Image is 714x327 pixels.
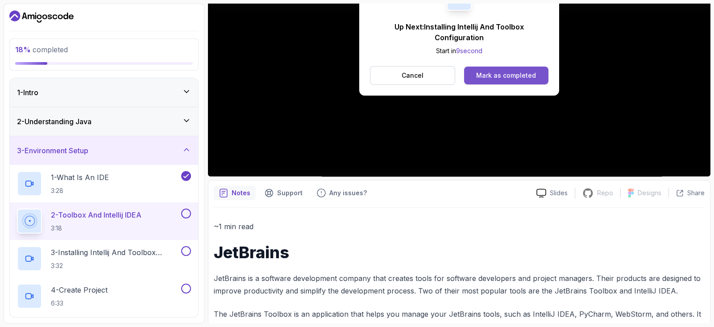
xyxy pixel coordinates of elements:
[51,224,141,233] p: 3:18
[214,243,705,261] h1: JetBrains
[17,284,191,309] button: 4-Create Project6:33
[17,209,191,234] button: 2-Toolbox And Intellij IDEA3:18
[232,189,250,197] p: Notes
[17,116,91,127] h3: 2 - Understanding Java
[277,189,303,197] p: Support
[214,272,705,297] p: JetBrains is a software development company that creates tools for software developers and projec...
[529,189,575,198] a: Slides
[51,285,108,295] p: 4 - Create Project
[687,189,705,197] p: Share
[402,71,423,80] p: Cancel
[10,107,198,136] button: 2-Understanding Java
[17,87,38,98] h3: 1 - Intro
[638,189,661,197] p: Designs
[311,186,372,200] button: Feedback button
[51,186,109,195] p: 3:28
[259,186,308,200] button: Support button
[51,261,179,270] p: 3:32
[17,171,191,196] button: 1-What Is An IDE3:28
[214,186,256,200] button: notes button
[214,220,705,233] p: ~1 min read
[51,172,109,183] p: 1 - What Is An IDE
[17,246,191,271] button: 3-Installing Intellij And Toolbox Configuration3:32
[550,189,568,197] p: Slides
[370,46,548,55] p: Start in
[10,136,198,165] button: 3-Environment Setup
[370,21,548,43] p: Up Next: Installing Intellij And Toolbox Configuration
[668,189,705,197] button: Share
[10,78,198,107] button: 1-Intro
[51,247,179,258] p: 3 - Installing Intellij And Toolbox Configuration
[464,67,548,84] button: Mark as completed
[15,45,31,54] span: 18 %
[370,66,455,85] button: Cancel
[597,189,613,197] p: Repo
[15,45,68,54] span: completed
[17,145,88,156] h3: 3 - Environment Setup
[51,299,108,308] p: 6:33
[51,210,141,220] p: 2 - Toolbox And Intellij IDEA
[9,9,74,24] a: Dashboard
[329,189,367,197] p: Any issues?
[476,71,536,80] div: Mark as completed
[456,47,482,54] span: 9 second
